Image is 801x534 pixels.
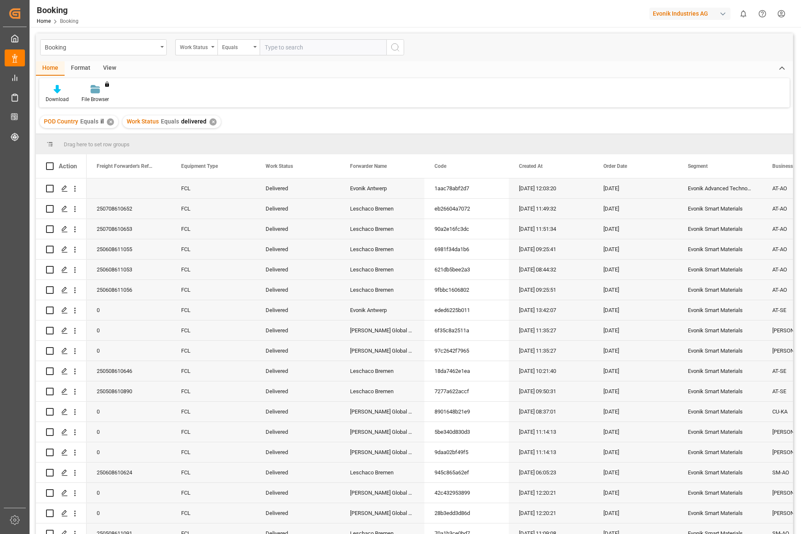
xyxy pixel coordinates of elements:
span: POD Country [44,118,78,125]
div: FCL [171,483,255,503]
div: [DATE] [593,320,678,340]
div: 90a2e16fc3dc [424,219,509,239]
button: open menu [217,39,260,55]
div: Press SPACE to select this row. [36,503,87,523]
div: Evonik Smart Materials [678,219,762,239]
div: Press SPACE to select this row. [36,442,87,463]
div: [PERSON_NAME] Global Transport BV [340,402,424,422]
div: [DATE] [593,483,678,503]
div: 9fbbc1606802 [424,280,509,300]
span: Freight Forwarder's Reference No. [97,163,153,169]
div: [DATE] 11:35:27 [509,320,593,340]
div: Leschaco Bremen [340,199,424,219]
div: 945c865a62ef [424,463,509,482]
div: 250608611056 [87,280,171,300]
div: Press SPACE to select this row. [36,463,87,483]
div: Delivered [255,280,340,300]
div: [DATE] 08:37:01 [509,402,593,422]
div: 250608611055 [87,239,171,259]
div: [DATE] 09:50:31 [509,381,593,401]
div: FCL [171,178,255,198]
div: 0 [87,483,171,503]
div: [DATE] 09:25:51 [509,280,593,300]
div: Delivered [255,463,340,482]
div: Delivered [255,402,340,422]
div: Delivered [255,199,340,219]
div: [DATE] 12:20:21 [509,483,593,503]
div: 0 [87,341,171,361]
div: 1aac78abf2d7 [424,178,509,198]
div: [DATE] 11:14:13 [509,442,593,462]
div: [DATE] 10:21:40 [509,361,593,381]
div: Evonik Smart Materials [678,361,762,381]
span: Work Status [266,163,293,169]
div: 5be340d830d3 [424,422,509,442]
div: [DATE] [593,239,678,259]
input: Type to search [260,39,386,55]
div: [DATE] [593,422,678,442]
div: Evonik Antwerp [340,300,424,320]
div: Format [65,61,97,76]
div: [PERSON_NAME] Global Transport BV [340,442,424,462]
div: Press SPACE to select this row. [36,381,87,402]
div: [PERSON_NAME] Global Transport BV [340,320,424,340]
div: Press SPACE to select this row. [36,239,87,260]
div: Delivered [255,361,340,381]
div: FCL [171,280,255,300]
div: Evonik Smart Materials [678,260,762,279]
div: eded6225b011 [424,300,509,320]
span: Equipment Type [181,163,218,169]
div: Press SPACE to select this row. [36,199,87,219]
div: [DATE] [593,402,678,422]
div: Evonik Smart Materials [678,300,762,320]
div: Leschaco Bremen [340,260,424,279]
div: 0 [87,320,171,340]
div: FCL [171,402,255,422]
div: View [97,61,122,76]
span: Forwarder Name [350,163,387,169]
div: FCL [171,422,255,442]
div: [DATE] 12:03:20 [509,178,593,198]
div: Press SPACE to select this row. [36,178,87,199]
div: 250608611053 [87,260,171,279]
div: Delivered [255,503,340,523]
div: Evonik Smart Materials [678,442,762,462]
span: Created At [519,163,543,169]
div: Evonik Antwerp [340,178,424,198]
div: [DATE] [593,381,678,401]
button: open menu [40,39,167,55]
div: 621db5bee2a3 [424,260,509,279]
span: Order Date [603,163,627,169]
div: FCL [171,503,255,523]
div: [DATE] 11:35:27 [509,341,593,361]
div: Delivered [255,320,340,340]
div: 28b3edd3d86d [424,503,509,523]
div: FCL [171,361,255,381]
div: [DATE] 13:42:07 [509,300,593,320]
div: 6981f34da1b6 [424,239,509,259]
div: 250708610652 [87,199,171,219]
div: 250508610646 [87,361,171,381]
div: ✕ [209,118,217,126]
div: 7277a622accf [424,381,509,401]
div: [DATE] 11:14:13 [509,422,593,442]
div: Delivered [255,442,340,462]
div: eb26604a7072 [424,199,509,219]
div: Delivered [255,239,340,259]
div: Press SPACE to select this row. [36,219,87,239]
span: delivered [181,118,206,125]
div: [DATE] [593,442,678,462]
div: 6f35c8a2511a [424,320,509,340]
div: ✕ [107,118,114,126]
button: search button [386,39,404,55]
div: [PERSON_NAME] Global Transport BV [340,503,424,523]
div: [DATE] [593,503,678,523]
div: Evonik Smart Materials [678,402,762,422]
button: Help Center [753,4,772,23]
div: Delivered [255,178,340,198]
div: Delivered [255,341,340,361]
div: Press SPACE to select this row. [36,300,87,320]
div: 0 [87,503,171,523]
div: 97c2642f7965 [424,341,509,361]
div: Press SPACE to select this row. [36,260,87,280]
